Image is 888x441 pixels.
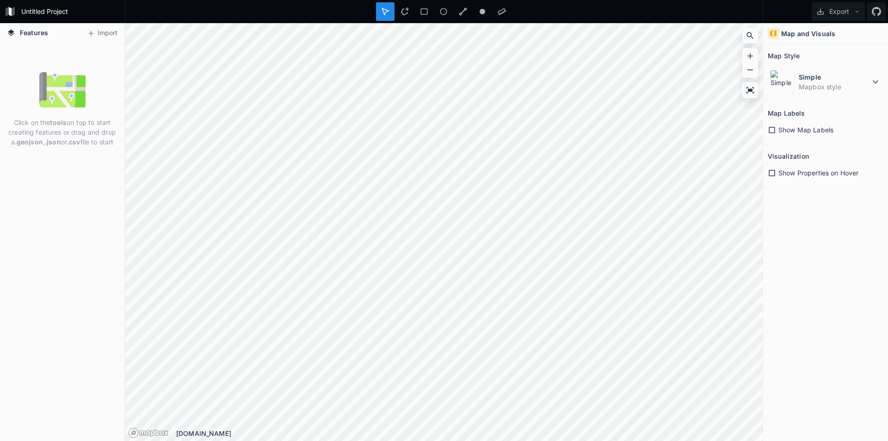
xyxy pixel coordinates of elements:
[799,72,870,82] dt: Simple
[82,26,122,41] button: Import
[7,118,117,147] p: Click on the on top to start creating features or drag and drop a , or file to start
[20,28,48,37] span: Features
[778,125,833,135] span: Show Map Labels
[15,138,43,146] strong: .geojson
[768,106,805,120] h2: Map Labels
[128,428,169,438] a: Mapbox logo
[45,138,61,146] strong: .json
[50,118,67,126] strong: tools
[176,429,763,438] div: [DOMAIN_NAME]
[67,138,80,146] strong: .csv
[781,29,835,38] h4: Map and Visuals
[812,2,865,21] button: Export
[39,67,86,113] img: empty
[778,168,858,178] span: Show Properties on Hover
[768,49,800,63] h2: Map Style
[768,149,809,163] h2: Visualization
[799,82,870,92] dd: Mapbox style
[770,70,794,94] img: Simple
